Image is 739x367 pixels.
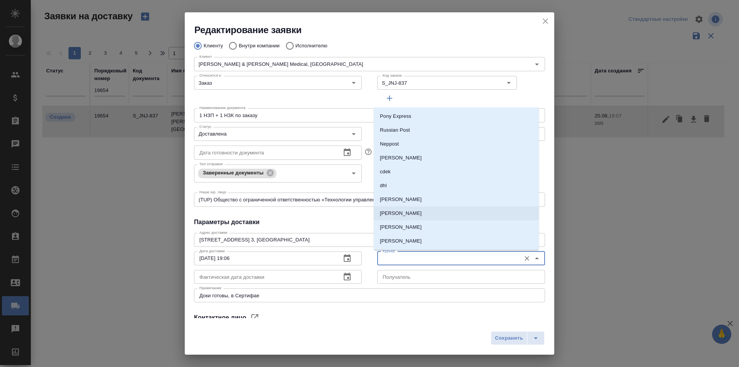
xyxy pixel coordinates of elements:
[522,253,532,264] button: Очистить
[532,253,542,264] button: Close
[377,91,402,105] button: Добавить
[540,15,551,27] button: close
[503,77,514,88] button: Open
[380,237,422,245] p: [PERSON_NAME]
[296,42,328,50] p: Исполнителю
[198,169,276,178] div: Заверенные документы
[380,126,410,134] p: Russian Post
[348,129,359,139] button: Open
[532,59,542,70] button: Open
[363,147,373,157] button: Если заполнить эту дату, автоматически создастся заявка, чтобы забрать готовые документы
[194,218,545,227] h4: Параметры доставки
[380,223,422,231] p: [PERSON_NAME]
[198,170,268,176] span: Заверенные документы
[348,168,359,179] button: Open
[380,168,391,176] p: cdek
[491,331,545,345] div: split button
[239,42,279,50] p: Внутри компании
[380,182,387,189] p: dhl
[380,154,422,162] p: [PERSON_NAME]
[380,209,422,217] p: [PERSON_NAME]
[194,313,246,322] h4: Контактное лицо
[194,24,554,36] h2: Редактирование заявки
[495,334,523,343] span: Сохранить
[491,331,527,345] button: Сохранить
[199,237,540,243] textarea: [STREET_ADDRESS] 3, [GEOGRAPHIC_DATA]
[199,293,540,298] textarea: Доки готовы, в Сертифае
[380,196,422,203] p: [PERSON_NAME]
[204,42,223,50] p: Клиенту
[348,77,359,88] button: Open
[380,140,399,148] p: Neppost
[380,112,411,120] p: Pony Express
